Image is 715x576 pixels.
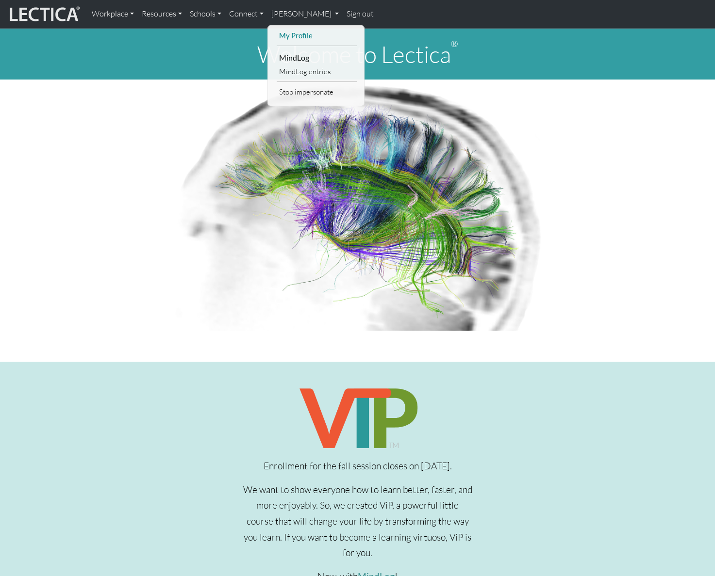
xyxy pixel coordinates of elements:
[343,4,378,24] a: Sign out
[277,50,357,65] li: MindLog
[277,30,357,98] ul: [PERSON_NAME]
[7,5,80,23] img: lecticalive
[277,65,357,78] a: MindLog entries
[277,30,357,42] a: My Profile
[186,4,225,24] a: Schools
[451,38,458,49] sup: ®
[242,458,473,474] p: Enrollment for the fall session closes on [DATE].
[242,482,473,561] p: We want to show everyone how to learn better, faster, and more enjoyably. So, we created ViP, a p...
[267,4,343,24] a: [PERSON_NAME]
[169,80,547,331] img: Human Connectome Project Image
[225,4,267,24] a: Connect
[138,4,186,24] a: Resources
[277,86,357,98] a: Stop impersonate
[88,4,138,24] a: Workplace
